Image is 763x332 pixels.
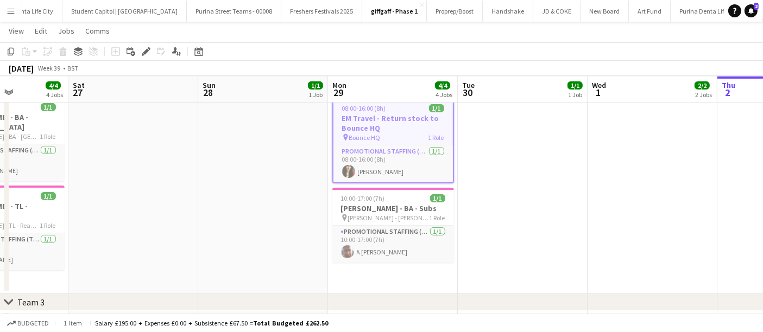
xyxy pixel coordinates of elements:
app-card-role: Promotional Staffing (Brand Ambassadors)1/110:00-17:00 (7h)A [PERSON_NAME] [332,226,454,263]
span: 08:00-16:00 (8h) [342,104,386,112]
button: Freshers Festivals 2025 [281,1,362,22]
div: 2 Jobs [695,91,712,99]
button: Handshake [483,1,533,22]
span: Comms [85,26,110,36]
span: Mon [332,80,346,90]
div: Salary £195.00 + Expenses £0.00 + Subsistence £67.50 = [95,319,328,327]
span: 1/1 [308,81,323,90]
span: 1/1 [430,194,445,202]
span: Sat [73,80,85,90]
span: 1 Role [40,221,56,229]
span: 1/1 [41,192,56,200]
span: 1 item [60,319,86,327]
span: Bounce HQ [349,133,381,142]
span: [PERSON_NAME] - [PERSON_NAME] - Subs [348,214,430,222]
span: 10:00-17:00 (7h) [341,194,385,202]
span: 4/4 [46,81,61,90]
span: 30 [461,86,475,99]
span: Tue [462,80,475,90]
div: [DATE] [9,63,34,74]
span: 2 [720,86,735,99]
a: View [4,24,28,38]
button: Proprep/Boost [427,1,483,22]
span: View [9,26,24,36]
span: Jobs [58,26,74,36]
span: Edit [35,26,47,36]
span: 29 [331,86,346,99]
button: Student Capitol | [GEOGRAPHIC_DATA] [62,1,187,22]
span: 4/4 [435,81,450,90]
app-job-card: 10:00-17:00 (7h)1/1[PERSON_NAME] - BA - Subs [PERSON_NAME] - [PERSON_NAME] - Subs1 RolePromotiona... [332,188,454,263]
span: 2 [754,3,759,10]
button: JD & COKE [533,1,581,22]
span: Budgeted [17,320,49,327]
span: Wed [592,80,606,90]
a: Edit [30,24,52,38]
app-job-card: 08:00-16:00 (8h)1/1EM Travel - Return stock to Bounce HQ Bounce HQ1 RolePromotional Staffing (Tea... [332,97,454,183]
button: giffgaff - Phase 1 [362,1,427,22]
span: 1 Role [428,133,444,142]
span: Sun [203,80,216,90]
div: BST [67,64,78,72]
div: Team 3 [17,297,45,308]
span: 28 [201,86,216,99]
button: New Board [581,1,629,22]
button: Budgeted [5,317,51,329]
button: Art Fund [629,1,671,22]
div: 4 Jobs [46,91,63,99]
a: Jobs [54,24,79,38]
span: 1 Role [40,132,56,141]
span: Thu [722,80,735,90]
span: 1/1 [429,104,444,112]
h3: [PERSON_NAME] - BA - Subs [332,203,454,213]
span: 1/1 [41,103,56,111]
app-card-role: Promotional Staffing (Team Leader)1/108:00-16:00 (8h)[PERSON_NAME] [333,145,453,182]
span: 27 [71,86,85,99]
div: 1 Job [308,91,323,99]
div: 1 Job [568,91,582,99]
button: Purina Denta Life Rural [671,1,752,22]
div: 4 Jobs [436,91,452,99]
span: 1/1 [567,81,583,90]
a: 2 [745,4,758,17]
span: Week 39 [36,64,63,72]
span: 2/2 [695,81,710,90]
span: 1 Role [430,214,445,222]
a: Comms [81,24,114,38]
span: Total Budgeted £262.50 [253,319,328,327]
button: Purina Street Teams - 00008 [187,1,281,22]
h3: EM Travel - Return stock to Bounce HQ [333,113,453,133]
span: 1 [590,86,606,99]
